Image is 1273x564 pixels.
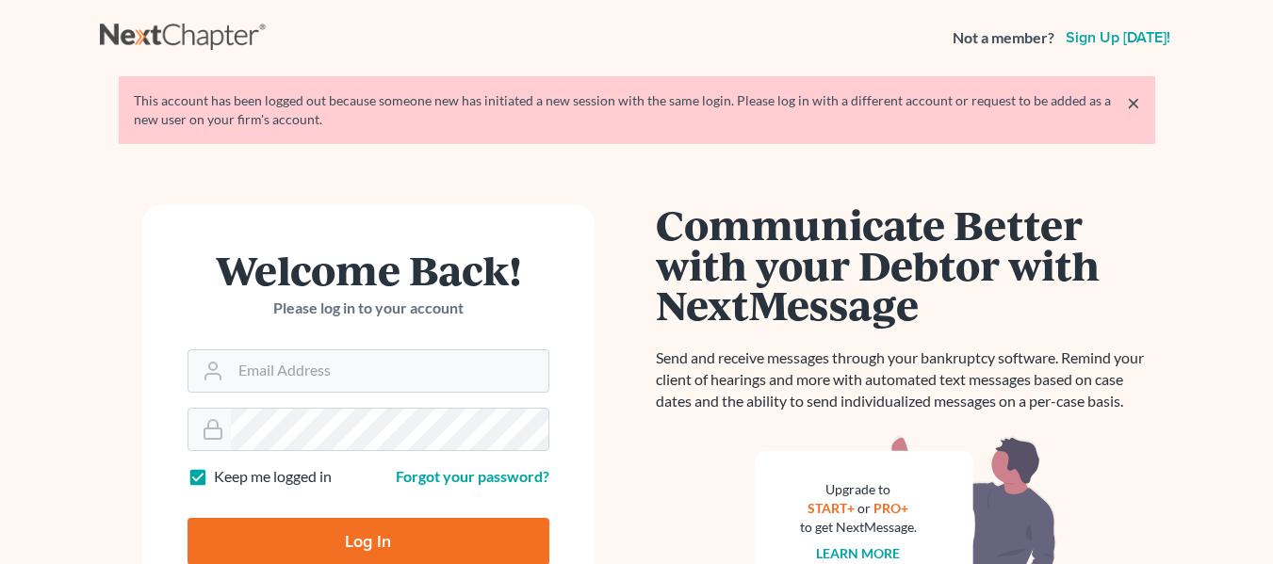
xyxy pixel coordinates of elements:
[1127,91,1140,114] a: ×
[188,298,549,319] p: Please log in to your account
[800,480,917,499] div: Upgrade to
[800,518,917,537] div: to get NextMessage.
[953,27,1054,49] strong: Not a member?
[873,500,908,516] a: PRO+
[231,350,548,392] input: Email Address
[656,204,1155,325] h1: Communicate Better with your Debtor with NextMessage
[857,500,871,516] span: or
[188,250,549,290] h1: Welcome Back!
[134,91,1140,129] div: This account has been logged out because someone new has initiated a new session with the same lo...
[1062,30,1174,45] a: Sign up [DATE]!
[808,500,855,516] a: START+
[816,545,900,561] a: Learn more
[656,347,1155,412] p: Send and receive messages through your bankruptcy software. Remind your client of hearings and mo...
[396,467,549,485] a: Forgot your password?
[214,466,332,488] label: Keep me logged in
